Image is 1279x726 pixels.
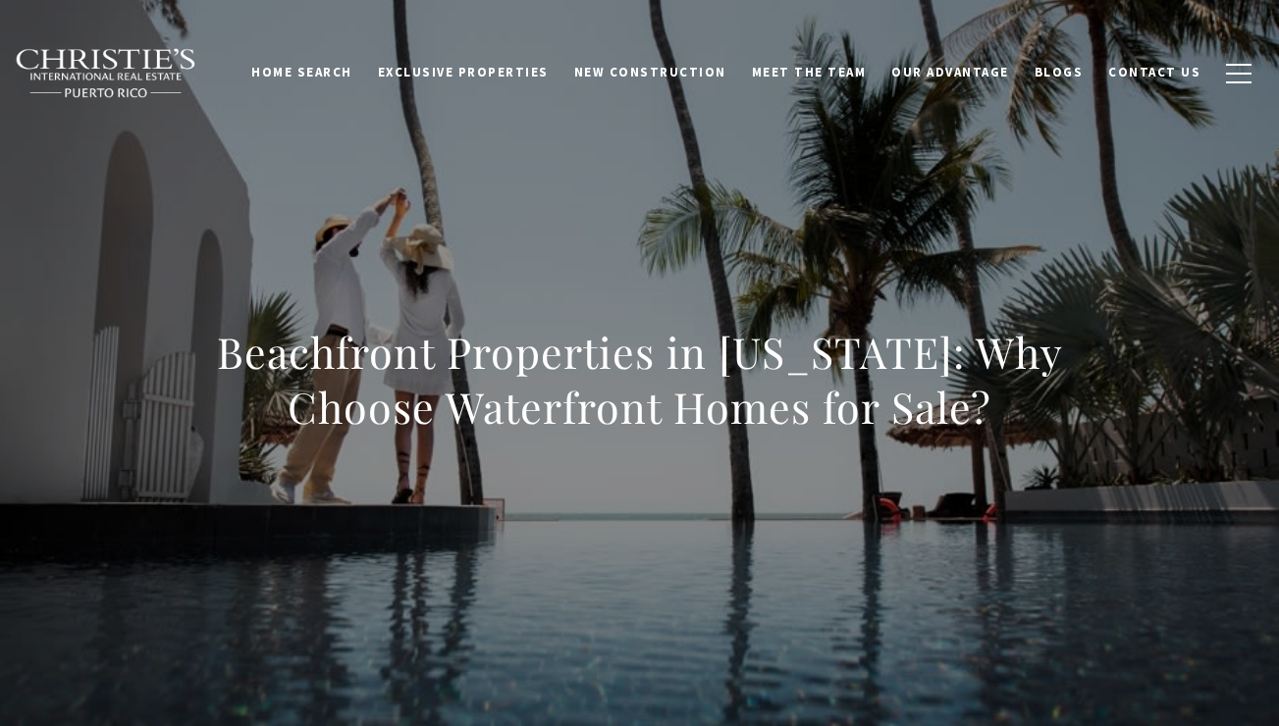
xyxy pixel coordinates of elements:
span: Exclusive Properties [378,64,549,80]
a: Home Search [239,54,365,91]
a: Exclusive Properties [365,54,561,91]
a: Our Advantage [879,54,1022,91]
span: Contact Us [1108,64,1200,80]
a: New Construction [561,54,739,91]
span: Our Advantage [891,64,1009,80]
a: Meet the Team [739,54,879,91]
a: Blogs [1022,54,1096,91]
img: Christie's International Real Estate black text logo [15,48,197,99]
h1: Beachfront Properties in [US_STATE]: Why Choose Waterfront Homes for Sale? [207,325,1073,435]
span: New Construction [574,64,726,80]
span: Blogs [1035,64,1084,80]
